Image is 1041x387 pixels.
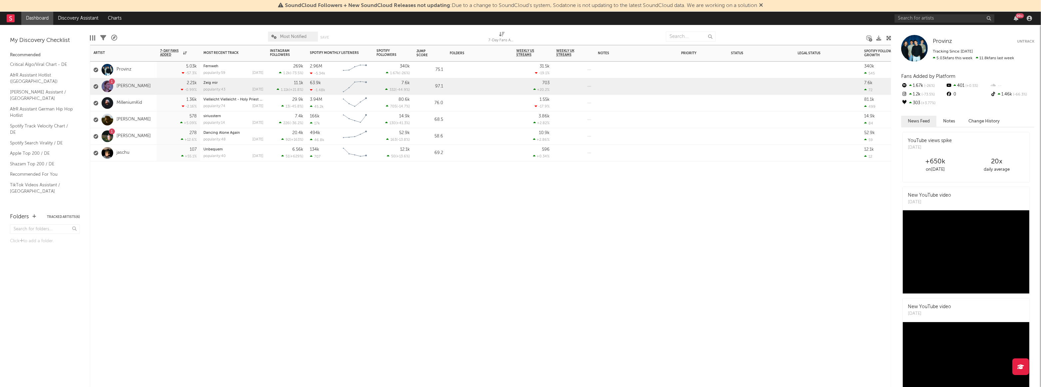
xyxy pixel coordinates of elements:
[731,51,774,55] div: Status
[182,71,197,75] div: -57.3 %
[340,111,370,128] svg: Chart title
[90,28,95,48] div: Edit Columns
[945,90,990,99] div: 0
[964,84,978,88] span: +0.5 %
[390,72,399,75] span: 1.67k
[340,78,370,95] svg: Chart title
[203,81,218,85] a: Zeig mir
[966,166,1028,174] div: daily average
[10,122,73,136] a: Spotify Track Velocity Chart / DE
[180,121,197,125] div: +5.09 %
[203,154,226,158] div: popularity: 40
[1017,38,1034,45] button: Untrack
[540,64,550,69] div: 31.5k
[117,117,151,122] a: [PERSON_NAME]
[203,98,263,101] div: Vielleicht Vielleicht - Holy Priest & elMefti Remix
[920,93,935,97] span: -73.5 %
[450,51,500,55] div: Folders
[920,101,935,105] span: +3.77 %
[280,35,307,39] span: Most Notified
[798,51,841,55] div: Legal Status
[310,131,320,135] div: 494k
[386,104,410,108] div: ( )
[252,104,263,108] div: [DATE]
[203,138,226,141] div: popularity: 48
[396,155,409,158] span: +13.6 %
[203,104,225,108] div: popularity: 74
[533,154,550,158] div: +0.34 %
[310,71,325,76] div: -5.34k
[181,154,197,158] div: +55.1 %
[292,97,303,102] div: 29.9k
[281,137,303,142] div: ( )
[295,114,303,118] div: 7.4k
[94,51,143,55] div: Artist
[10,105,73,119] a: A&R Assistant German Hip Hop Hotlist
[1014,16,1018,21] button: 99+
[681,51,708,55] div: Priority
[416,132,443,140] div: 58.6
[908,199,951,206] div: [DATE]
[901,116,936,127] button: News Feed
[203,121,225,125] div: popularity: 14
[908,144,952,151] div: [DATE]
[203,81,263,85] div: Zeig mir
[923,84,935,88] span: -26 %
[556,49,581,57] span: Weekly UK Streams
[386,71,410,75] div: ( )
[387,154,410,158] div: ( )
[400,147,410,152] div: 12.1k
[47,215,80,219] button: Tracked Artists(6)
[895,14,994,23] input: Search for artists
[542,147,550,152] div: 596
[310,51,360,55] div: Spotify Monthly Listeners
[203,148,263,151] div: Unbequem
[160,49,181,57] span: 7-Day Fans Added
[933,56,1014,60] span: 11.8k fans last week
[203,65,218,68] a: Fernweh
[10,171,73,178] a: Recommended For You
[279,121,303,125] div: ( )
[542,81,550,85] div: 703
[187,81,197,85] div: 2.21k
[310,104,324,109] div: 45.2k
[936,116,962,127] button: Notes
[203,98,287,101] a: Vielleicht Vielleicht - Holy Priest & elMefti Remix
[117,150,130,156] a: jaschu
[340,128,370,145] svg: Chart title
[186,64,197,69] div: 5.03k
[340,95,370,111] svg: Chart title
[933,50,973,54] span: Tracking Since: [DATE]
[270,49,293,57] div: Instagram Followers
[310,154,321,159] div: 707
[377,49,400,57] div: Spotify Followers
[864,154,872,159] div: 12
[10,139,73,147] a: Spotify Search Virality / DE
[281,104,303,108] div: ( )
[10,89,73,102] a: [PERSON_NAME] Assistant / [GEOGRAPHIC_DATA]
[759,3,763,8] span: Dismiss
[864,71,875,76] div: 545
[901,82,945,90] div: 1.67k
[117,100,142,106] a: MilleniumKid
[310,114,320,118] div: 166k
[281,88,289,92] span: 1.11k
[10,160,73,168] a: Shazam Top 200 / DE
[290,155,302,158] span: +629 %
[186,97,197,102] div: 1.36k
[310,97,322,102] div: 3.94M
[203,88,225,92] div: popularity: 43
[285,3,757,8] span: : Due to a change to SoundCloud's system, Sodatone is not updating to the latest SoundCloud data....
[990,90,1034,99] div: 1.46k
[203,148,223,151] a: Unbequem
[990,82,1034,90] div: --
[111,28,117,48] div: A&R Pipeline
[294,81,303,85] div: 11.1k
[286,138,290,142] span: 92
[398,97,410,102] div: 80.6k
[10,72,73,85] a: A&R Assistant Hotlist ([GEOGRAPHIC_DATA])
[397,138,409,142] span: -13.8 %
[286,155,289,158] span: 51
[864,49,914,57] div: Spotify Followers Daily Growth
[203,71,225,75] div: popularity: 59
